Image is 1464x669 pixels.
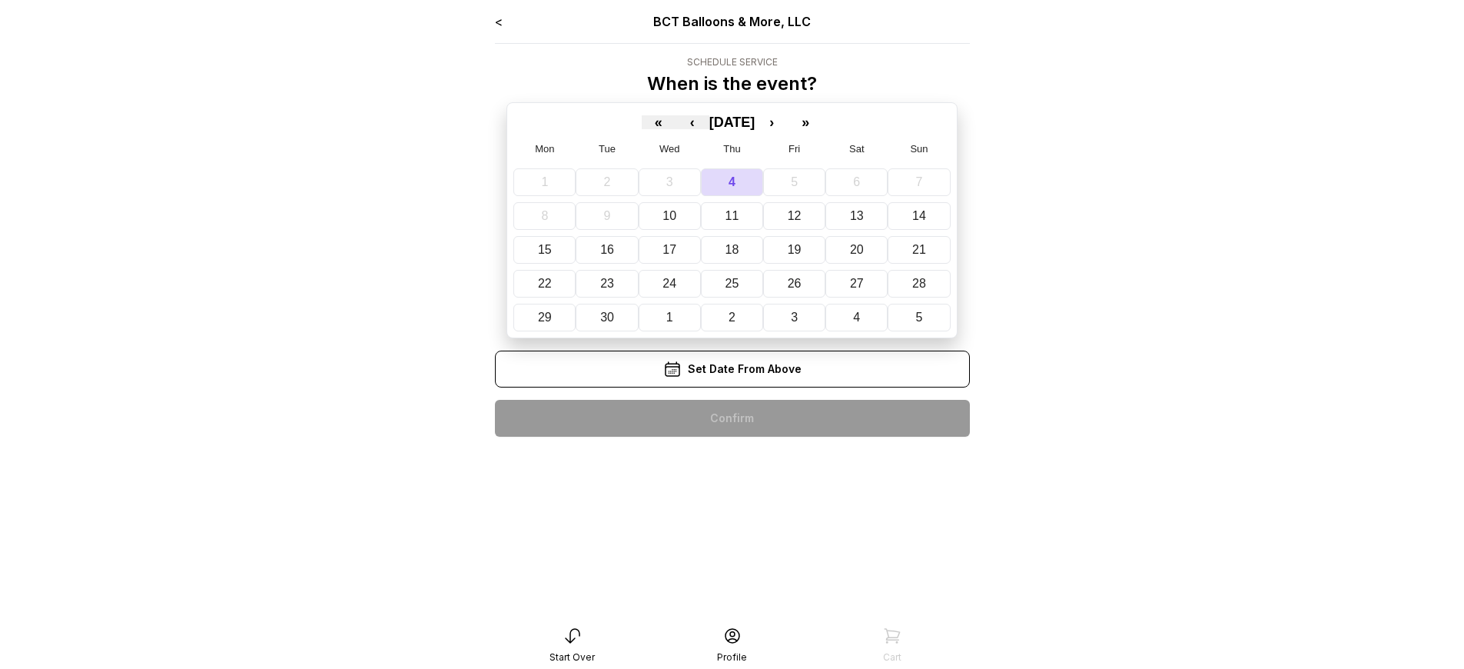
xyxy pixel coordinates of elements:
button: October 4, 2025 [825,304,888,331]
button: September 21, 2025 [888,236,950,264]
abbr: September 13, 2025 [850,209,864,222]
abbr: September 29, 2025 [538,311,552,324]
button: › [755,115,788,129]
button: September 2, 2025 [576,168,638,196]
abbr: September 5, 2025 [791,175,798,188]
button: September 6, 2025 [825,168,888,196]
abbr: September 10, 2025 [662,209,676,222]
abbr: September 7, 2025 [916,175,923,188]
button: September 19, 2025 [763,236,825,264]
button: September 16, 2025 [576,236,638,264]
button: September 25, 2025 [701,270,763,298]
button: September 15, 2025 [513,236,576,264]
button: September 12, 2025 [763,202,825,230]
abbr: Friday [788,143,800,155]
div: Start Over [549,651,595,664]
abbr: September 9, 2025 [604,209,611,222]
abbr: September 30, 2025 [600,311,614,324]
abbr: September 11, 2025 [725,209,739,222]
button: September 1, 2025 [513,168,576,196]
button: October 5, 2025 [888,304,950,331]
button: September 24, 2025 [639,270,701,298]
abbr: September 20, 2025 [850,243,864,256]
button: » [788,115,822,129]
abbr: September 2, 2025 [604,175,611,188]
abbr: September 19, 2025 [788,243,802,256]
abbr: September 27, 2025 [850,277,864,290]
abbr: September 25, 2025 [725,277,739,290]
button: September 20, 2025 [825,236,888,264]
abbr: September 12, 2025 [788,209,802,222]
abbr: Thursday [723,143,740,155]
button: [DATE] [709,115,755,129]
button: ‹ [676,115,709,129]
button: September 27, 2025 [825,270,888,298]
button: September 9, 2025 [576,202,638,230]
button: « [642,115,676,129]
div: BCT Balloons & More, LLC [589,12,875,31]
button: September 11, 2025 [701,202,763,230]
button: September 5, 2025 [763,168,825,196]
button: October 1, 2025 [639,304,701,331]
button: September 13, 2025 [825,202,888,230]
button: September 26, 2025 [763,270,825,298]
abbr: Sunday [910,143,928,155]
abbr: Tuesday [599,143,616,155]
abbr: October 2, 2025 [729,311,735,324]
abbr: September 22, 2025 [538,277,552,290]
abbr: September 26, 2025 [788,277,802,290]
abbr: September 28, 2025 [912,277,926,290]
abbr: September 23, 2025 [600,277,614,290]
abbr: September 17, 2025 [662,243,676,256]
abbr: September 24, 2025 [662,277,676,290]
button: September 22, 2025 [513,270,576,298]
abbr: September 15, 2025 [538,243,552,256]
button: September 28, 2025 [888,270,950,298]
button: September 8, 2025 [513,202,576,230]
abbr: September 1, 2025 [541,175,548,188]
span: [DATE] [709,115,755,130]
div: Profile [717,651,747,664]
button: September 17, 2025 [639,236,701,264]
button: September 30, 2025 [576,304,638,331]
button: September 23, 2025 [576,270,638,298]
div: Set Date From Above [495,351,970,388]
button: September 10, 2025 [639,202,701,230]
button: September 4, 2025 [701,168,763,196]
p: When is the event? [647,72,817,96]
abbr: Saturday [849,143,865,155]
button: October 3, 2025 [763,304,825,331]
abbr: September 14, 2025 [912,209,926,222]
abbr: September 8, 2025 [541,209,548,222]
button: September 7, 2025 [888,168,950,196]
abbr: October 4, 2025 [853,311,860,324]
button: September 14, 2025 [888,202,950,230]
abbr: Monday [535,143,554,155]
button: September 3, 2025 [639,168,701,196]
a: < [495,14,503,29]
abbr: September 18, 2025 [725,243,739,256]
abbr: September 16, 2025 [600,243,614,256]
abbr: Wednesday [659,143,680,155]
abbr: October 1, 2025 [666,311,673,324]
button: October 2, 2025 [701,304,763,331]
abbr: October 5, 2025 [916,311,923,324]
button: September 29, 2025 [513,304,576,331]
button: September 18, 2025 [701,236,763,264]
abbr: September 21, 2025 [912,243,926,256]
abbr: September 6, 2025 [853,175,860,188]
div: Cart [883,651,901,664]
abbr: September 3, 2025 [666,175,673,188]
div: Schedule Service [647,56,817,68]
abbr: September 4, 2025 [729,175,735,188]
abbr: October 3, 2025 [791,311,798,324]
